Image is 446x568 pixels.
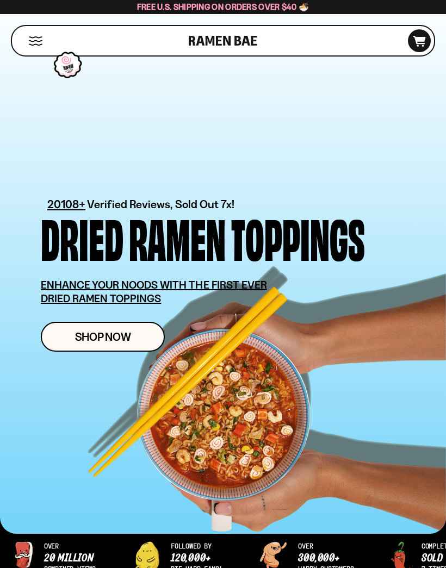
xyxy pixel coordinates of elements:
div: Ramen [129,213,226,262]
button: Mobile Menu Trigger [28,36,43,46]
span: Verified Reviews, Sold Out 7x! [87,197,234,211]
span: 20108+ [47,196,85,213]
span: Shop Now [75,331,131,342]
div: Dried [41,213,123,262]
div: Toppings [231,213,365,262]
span: Free U.S. Shipping on Orders over $40 🍜 [137,2,309,12]
u: ENHANCE YOUR NOODS WITH THE FIRST EVER DRIED RAMEN TOPPINGS [41,278,267,305]
a: Shop Now [41,322,165,352]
